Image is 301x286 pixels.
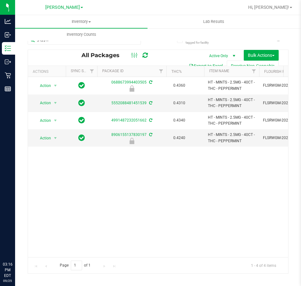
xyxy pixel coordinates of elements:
input: 1 [71,261,82,270]
span: Action [34,99,51,107]
span: Lab Results [195,19,233,24]
span: 0.4240 [170,133,188,143]
span: Sync from Compliance System [148,118,152,122]
a: 4991487232051662 [111,118,147,122]
span: 0.4310 [170,99,188,108]
a: Inventory Counts [15,28,148,41]
a: Item Name [209,69,229,73]
a: Lab Results [148,15,280,28]
span: Page of 1 [54,261,96,270]
a: Sync Status [71,69,95,73]
a: 8906155137830197 [111,132,147,137]
span: 0.4340 [170,116,188,125]
inline-svg: Inventory [5,45,11,51]
p: 09/25 [3,278,12,283]
span: In Sync [78,99,85,107]
span: In Sync [78,116,85,125]
span: HT - MINTS - 2.5MG - 40CT - THC - PEPPERMINT [208,115,255,127]
span: All Packages [81,52,126,59]
span: Action [34,81,51,90]
a: Filter [249,66,259,77]
div: Newly Received [96,85,167,92]
span: HT - MINTS - 2.5MG - 40CT - THC - PEPPERMINT [208,97,255,109]
a: 5552088481451539 [111,101,147,105]
span: HT - MINTS - 2.5MG - 40CT - THC - PEPPERMINT [208,132,255,144]
inline-svg: Outbound [5,59,11,65]
span: select [52,116,59,125]
span: Inventory [15,19,148,24]
span: Bulk Actions [248,53,275,58]
iframe: Resource center [6,236,25,255]
a: Filter [87,66,97,77]
a: THC% [171,69,182,74]
span: Action [34,116,51,125]
button: Export to Excel [185,61,227,71]
a: Package ID [102,69,124,73]
button: Receive Non-Cannabis [227,61,279,71]
inline-svg: Retail [5,72,11,78]
span: 1 - 4 of 4 items [246,261,281,270]
span: Inventory Counts [58,32,105,37]
span: Sync from Compliance System [148,101,152,105]
a: Inventory [15,15,148,28]
a: Filter [156,66,166,77]
span: 0.4360 [170,81,188,90]
a: 0688673994403505 [111,80,147,84]
div: Actions [33,69,63,74]
inline-svg: Inbound [5,32,11,38]
span: Sync from Compliance System [148,132,152,137]
span: Action [34,134,51,143]
span: [PERSON_NAME] [45,5,80,10]
span: In Sync [78,81,85,90]
span: select [52,99,59,107]
span: select [52,134,59,143]
span: Hi, [PERSON_NAME]! [248,5,289,10]
span: In Sync [78,133,85,142]
p: 03:16 PM EDT [3,262,12,278]
div: Quarantine [96,138,167,144]
inline-svg: Reports [5,86,11,92]
span: Sync from Compliance System [148,80,152,84]
span: select [52,81,59,90]
span: HT - MINTS - 2.5MG - 40CT - THC - PEPPERMINT [208,79,255,91]
inline-svg: Analytics [5,18,11,24]
button: Bulk Actions [244,50,279,61]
